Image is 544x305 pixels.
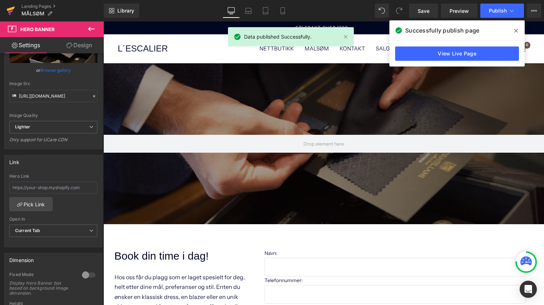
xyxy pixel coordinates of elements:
[274,4,291,18] a: Mobile
[392,4,406,18] button: Redo
[520,281,537,298] div: Open Intercom Messenger
[9,281,74,296] div: Display Hero Banner box based on background image dimension.
[161,282,422,291] p: E-post:
[15,228,40,233] b: Current Tab
[9,81,97,86] div: Image Src
[201,19,225,35] a: MÅLSØM
[14,23,64,31] a: L´ESCALIER
[9,217,97,222] div: Open In
[161,264,422,282] input: Enter your phone number
[53,37,105,53] a: Design
[418,7,429,15] span: Save
[161,228,422,236] p: Navn:
[9,67,97,74] div: or
[156,19,190,35] a: NETTBUTIKK
[161,236,422,255] input: Enter your name
[375,4,389,18] button: Undo
[11,228,144,241] h4: Book din time i dag!
[405,26,479,35] span: Successfully publish page
[489,8,507,14] span: Publish
[11,252,141,298] span: Hos oss får du plagg som er laget spesielt for deg, helt etter dine mål, preferanser og stil. Ent...
[395,46,519,61] a: View Live Page
[9,272,75,279] div: Fixed Mode
[161,255,422,264] p: Telefonnummer:
[240,4,257,18] a: Laptop
[104,4,139,18] a: New Library
[527,4,541,18] button: More
[420,20,427,27] span: 0
[9,174,97,179] div: Hero Link
[9,90,97,102] input: Link
[441,4,477,18] a: Preview
[223,4,240,18] a: Desktop
[244,33,312,41] span: Data published Successfully.
[40,64,71,77] a: Browse gallery
[9,137,97,147] div: Only support for UCare CDN
[9,253,34,263] div: Dimension
[20,26,55,32] span: Hero Banner
[450,7,469,15] span: Preview
[257,4,274,18] a: Tablet
[9,197,53,211] a: Pick Link
[15,124,30,129] b: Lighter
[480,4,524,18] button: Publish
[9,113,97,118] div: Image Quality
[9,155,19,165] div: Link
[411,13,426,41] a: 0
[117,8,134,14] span: Library
[236,19,262,35] a: KONTAKT
[272,19,286,35] a: SALG
[21,4,104,9] a: Landing Pages
[21,11,44,16] span: MÅLSØM
[192,3,248,10] p: FRI FRAKT OVER 1500,-
[9,182,97,193] input: https://your-shop.myshopify.com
